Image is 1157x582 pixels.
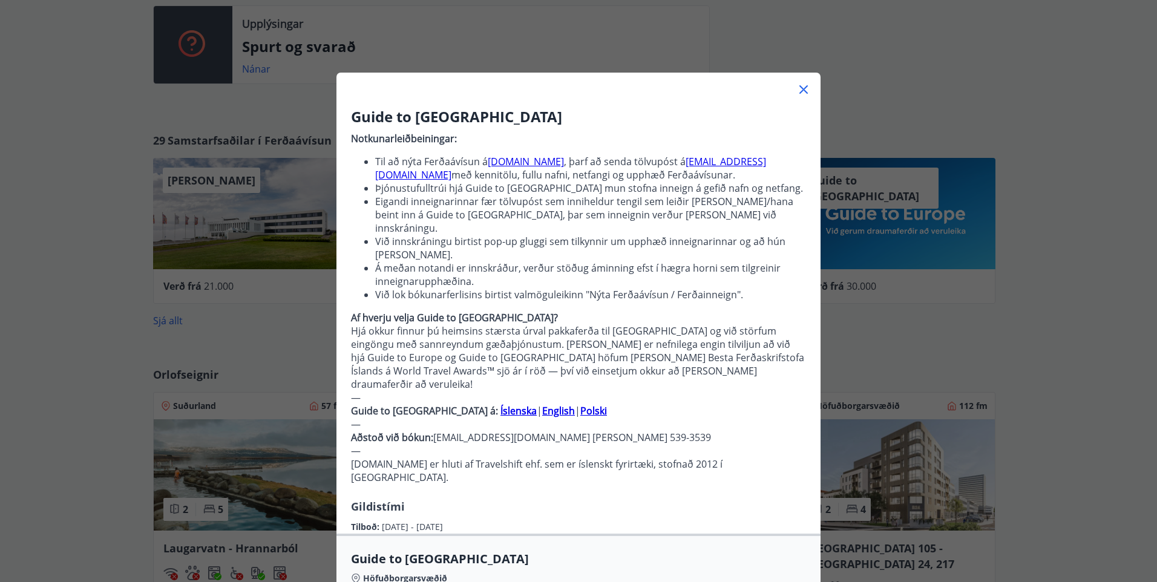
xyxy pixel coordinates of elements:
h3: Guide to [GEOGRAPHIC_DATA] [351,106,806,127]
a: [EMAIL_ADDRESS][DOMAIN_NAME] [375,155,766,181]
span: [DATE] - [DATE] [382,521,443,532]
a: English [542,404,575,417]
a: Polski [580,404,607,417]
li: Við innskráningu birtist pop-up gluggi sem tilkynnir um upphæð inneignarinnar og að hún [PERSON_N... [375,235,806,261]
li: Þjónustufulltrúi hjá Guide to [GEOGRAPHIC_DATA] mun stofna inneign á gefið nafn og netfang. [375,181,806,195]
li: Eigandi inneignarinnar fær tölvupóst sem inniheldur tengil sem leiðir [PERSON_NAME]/hana beint in... [375,195,806,235]
p: [EMAIL_ADDRESS][DOMAIN_NAME] [PERSON_NAME] 539-3539 [351,431,806,444]
p: — [351,417,806,431]
strong: Guide to [GEOGRAPHIC_DATA] á: [351,404,498,417]
strong: Notkunarleiðbeiningar: [351,132,457,145]
a: [DOMAIN_NAME] [488,155,564,168]
strong: Af hverju velja Guide to [GEOGRAPHIC_DATA]? [351,311,558,324]
li: Til að nýta Ferðaávísun á , þarf að senda tölvupóst á með kennitölu, fullu nafni, netfangi og upp... [375,155,806,181]
strong: Aðstoð við bókun: [351,431,433,444]
p: Hjá okkur finnur þú heimsins stærsta úrval pakkaferða til [GEOGRAPHIC_DATA] og við störfum eingön... [351,324,806,391]
li: Við lok bókunarferlisins birtist valmöguleikinn "Nýta Ferðaávísun / Ferðainneign". [375,288,806,301]
span: Tilboð : [351,521,382,532]
a: Íslenska [500,404,537,417]
span: Guide to [GEOGRAPHIC_DATA] [351,551,806,567]
p: — [351,444,806,457]
p: [DOMAIN_NAME] er hluti af Travelshift ehf. sem er íslenskt fyrirtæki, stofnað 2012 í [GEOGRAPHIC_... [351,457,806,484]
p: | | [351,404,806,417]
p: — [351,391,806,404]
span: Gildistími [351,499,405,514]
li: Á meðan notandi er innskráður, verður stöðug áminning efst í hægra horni sem tilgreinir inneignar... [375,261,806,288]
